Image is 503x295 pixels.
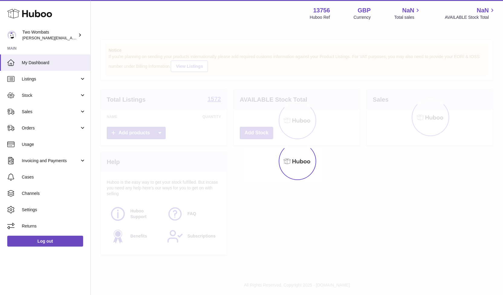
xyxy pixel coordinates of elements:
strong: GBP [358,6,371,15]
span: Usage [22,142,86,147]
span: Listings [22,76,80,82]
div: Currency [354,15,371,20]
span: Orders [22,125,80,131]
span: AVAILABLE Stock Total [445,15,496,20]
div: Huboo Ref [310,15,330,20]
a: NaN AVAILABLE Stock Total [445,6,496,20]
span: NaN [477,6,489,15]
a: Log out [7,236,83,247]
span: Cases [22,174,86,180]
div: Two Wombats [22,29,77,41]
span: Settings [22,207,86,213]
span: My Dashboard [22,60,86,66]
span: Returns [22,223,86,229]
span: Total sales [394,15,421,20]
span: Invoicing and Payments [22,158,80,164]
span: Channels [22,191,86,196]
span: Stock [22,93,80,98]
span: Sales [22,109,80,115]
span: NaN [402,6,414,15]
img: philip.carroll@twowombats.com [7,31,16,40]
strong: 13756 [313,6,330,15]
span: [PERSON_NAME][EMAIL_ADDRESS][PERSON_NAME][DOMAIN_NAME] [22,35,154,40]
a: NaN Total sales [394,6,421,20]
